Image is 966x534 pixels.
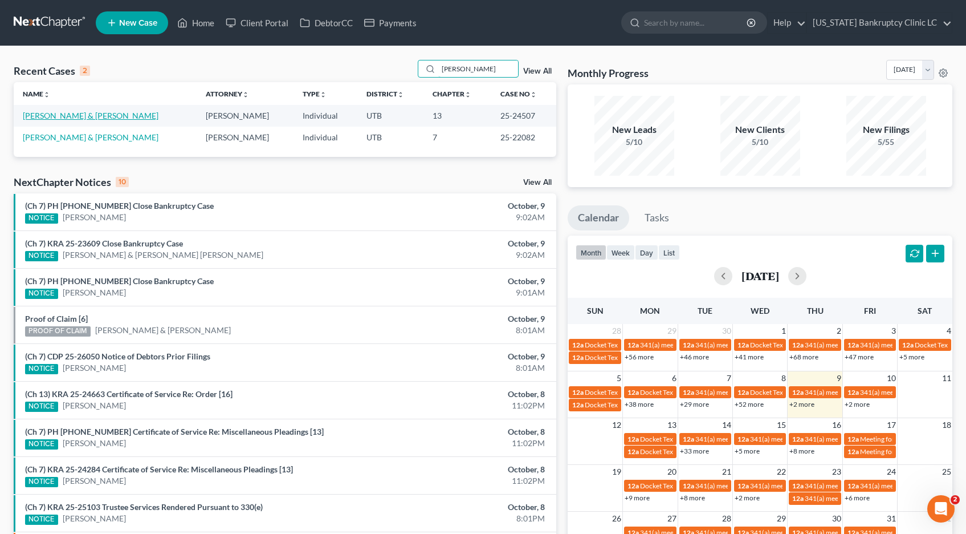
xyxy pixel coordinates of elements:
div: 10 [116,177,129,187]
span: 341(a) meeting for [PERSON_NAME] [805,341,915,349]
a: (Ch 13) KRA 25-24663 Certificate of Service Re: Order [16] [25,389,233,399]
span: 12a [627,447,639,456]
div: New Leads [594,123,674,136]
span: 12a [847,388,859,397]
a: Districtunfold_more [366,90,404,98]
button: day [635,245,658,260]
span: Docket Text: for [PERSON_NAME] & [PERSON_NAME] [585,341,747,349]
a: Nameunfold_more [23,90,50,98]
div: 8:01PM [380,513,545,524]
span: 12a [792,388,804,397]
a: Chapterunfold_more [433,90,471,98]
a: +5 more [899,353,924,361]
a: +41 more [735,353,764,361]
span: 12a [683,482,694,490]
div: NOTICE [25,364,58,374]
div: NOTICE [25,251,58,261]
i: unfold_more [397,91,404,98]
span: Docket Text: for [PERSON_NAME] [585,353,687,362]
span: 3 [890,324,897,338]
span: 11 [941,371,952,385]
span: 20 [666,465,678,479]
td: Individual [294,105,357,126]
td: [PERSON_NAME] [197,127,294,148]
span: 26 [611,512,622,525]
a: (Ch 7) PH [PHONE_NUMBER] Close Bankruptcy Case [25,201,214,211]
span: 12a [737,341,749,349]
i: unfold_more [530,91,537,98]
a: [PERSON_NAME] & [PERSON_NAME] [95,325,231,336]
span: 12a [792,435,804,443]
span: 341(a) meeting for [PERSON_NAME] [695,435,805,443]
td: UTB [357,105,424,126]
a: +47 more [845,353,874,361]
span: 12a [792,482,804,490]
span: 12a [572,341,584,349]
div: October, 8 [380,464,545,475]
i: unfold_more [320,91,327,98]
a: +6 more [845,493,870,502]
span: 12a [902,341,914,349]
a: +29 more [680,400,709,408]
span: 29 [666,324,678,338]
span: 341(a) meeting for [PERSON_NAME] & [PERSON_NAME] [640,341,810,349]
span: Meeting for [PERSON_NAME] [860,447,949,456]
span: 2 [835,324,842,338]
td: 13 [423,105,491,126]
span: 18 [941,418,952,432]
span: 8 [780,371,787,385]
a: +8 more [680,493,705,502]
iframe: Intercom live chat [927,495,955,523]
a: Calendar [568,205,629,230]
span: 5 [616,371,622,385]
div: October, 8 [380,501,545,513]
a: Typeunfold_more [303,90,327,98]
span: 27 [666,512,678,525]
a: (Ch 7) KRA 25-24284 Certificate of Service Re: Miscellaneous Pleadings [13] [25,464,293,474]
span: 12 [611,418,622,432]
span: 15 [776,418,787,432]
span: Sun [587,306,604,315]
span: 30 [721,324,732,338]
a: Home [172,13,220,33]
div: 11:02PM [380,475,545,487]
span: Fri [864,306,876,315]
a: Help [768,13,806,33]
a: +38 more [625,400,654,408]
div: October, 8 [380,389,545,400]
span: 12a [572,388,584,397]
span: 1 [780,324,787,338]
a: View All [523,67,552,75]
a: [PERSON_NAME] [63,400,126,411]
div: 11:02PM [380,438,545,449]
input: Search by name... [644,12,748,33]
span: 12a [683,341,694,349]
div: New Clients [720,123,800,136]
a: +2 more [735,493,760,502]
span: Docket Text: for [PERSON_NAME] [640,447,742,456]
a: DebtorCC [294,13,358,33]
a: [PERSON_NAME] [63,475,126,487]
button: week [606,245,635,260]
span: Docket Text: for [PERSON_NAME] [640,482,742,490]
div: October, 9 [380,313,545,325]
td: 25-22082 [491,127,556,148]
span: 17 [886,418,897,432]
span: 12a [627,482,639,490]
a: (Ch 7) KRA 25-23609 Close Bankruptcy Case [25,238,183,248]
div: NOTICE [25,289,58,299]
span: 10 [886,371,897,385]
span: 21 [721,465,732,479]
span: 4 [945,324,952,338]
h2: [DATE] [741,270,779,282]
i: unfold_more [464,91,471,98]
a: Case Nounfold_more [500,90,537,98]
span: 341(a) meeting for [PERSON_NAME] [750,435,860,443]
div: October, 8 [380,426,545,438]
span: 6 [671,371,678,385]
span: 341(a) meeting for [PERSON_NAME] [750,482,860,490]
span: Docket Text: for [PERSON_NAME] [640,388,742,397]
span: 13 [666,418,678,432]
div: NextChapter Notices [14,175,129,189]
a: View All [523,179,552,187]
